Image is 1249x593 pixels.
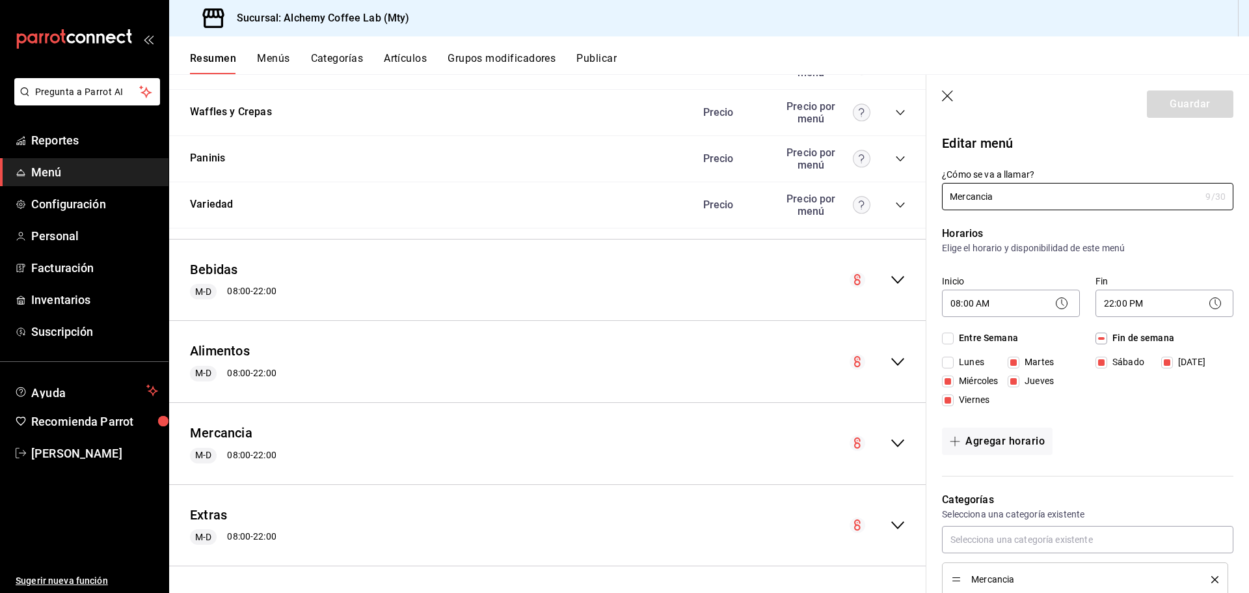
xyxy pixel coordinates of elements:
[31,259,158,277] span: Facturación
[31,163,158,181] span: Menú
[576,52,617,74] button: Publicar
[190,529,276,545] div: 08:00 - 22:00
[31,383,141,398] span: Ayuda
[169,495,926,556] div: collapse-menu-row
[1205,190,1226,203] div: 9 /30
[1202,576,1218,583] button: delete
[14,78,160,105] button: Pregunta a Parrot AI
[257,52,289,74] button: Menús
[190,151,225,166] button: Paninis
[954,374,998,388] span: Miércoles
[190,105,272,120] button: Waffles y Crepas
[942,133,1233,153] p: Editar menú
[31,291,158,309] span: Inventarios
[31,323,158,340] span: Suscripción
[190,366,276,381] div: 08:00 - 22:00
[16,574,158,588] span: Sugerir nueva función
[1095,290,1233,317] div: 22:00 PM
[190,52,1249,74] div: navigation tabs
[942,170,1233,179] label: ¿Cómo se va a llamar?
[895,154,906,164] button: collapse-category-row
[942,526,1233,553] input: Selecciona una categoría existente
[169,331,926,392] div: collapse-menu-row
[1095,277,1233,286] label: Fin
[1019,374,1054,388] span: Jueves
[942,226,1233,241] p: Horarios
[954,355,984,369] span: Lunes
[954,331,1018,345] span: Entre Semana
[190,366,217,380] span: M-D
[190,260,238,279] button: Bebidas
[190,531,217,544] span: M-D
[31,413,158,430] span: Recomienda Parrot
[190,284,276,299] div: 08:00 - 22:00
[31,445,158,462] span: [PERSON_NAME]
[190,197,233,212] button: Variedad
[35,85,140,99] span: Pregunta a Parrot AI
[384,52,427,74] button: Artículos
[942,290,1080,317] div: 08:00 AM
[942,508,1233,521] p: Selecciona una categoría existente
[226,10,409,26] h3: Sucursal: Alchemy Coffee Lab (Mty)
[895,200,906,210] button: collapse-category-row
[779,100,870,125] div: Precio por menú
[31,227,158,245] span: Personal
[895,107,906,118] button: collapse-category-row
[169,413,926,474] div: collapse-menu-row
[942,492,1233,508] p: Categorías
[143,34,154,44] button: open_drawer_menu
[448,52,556,74] button: Grupos modificadores
[311,52,364,74] button: Categorías
[190,52,236,74] button: Resumen
[31,195,158,213] span: Configuración
[779,193,870,217] div: Precio por menú
[1107,355,1144,369] span: Sábado
[190,448,217,462] span: M-D
[942,277,1080,286] label: Inicio
[169,250,926,310] div: collapse-menu-row
[190,506,227,525] button: Extras
[190,342,250,361] button: Alimentos
[190,285,217,299] span: M-D
[1173,355,1205,369] span: [DATE]
[942,241,1233,255] p: Elige el horario y disponibilidad de este menú
[942,428,1053,455] button: Agregar horario
[190,448,276,463] div: 08:00 - 22:00
[190,424,252,443] button: Mercancia
[31,131,158,149] span: Reportes
[690,106,773,118] div: Precio
[9,94,160,108] a: Pregunta a Parrot AI
[1019,355,1054,369] span: Martes
[1107,331,1174,345] span: Fin de semana
[954,393,989,407] span: Viernes
[690,199,773,211] div: Precio
[779,146,870,171] div: Precio por menú
[690,152,773,165] div: Precio
[971,575,1192,584] span: Mercancia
